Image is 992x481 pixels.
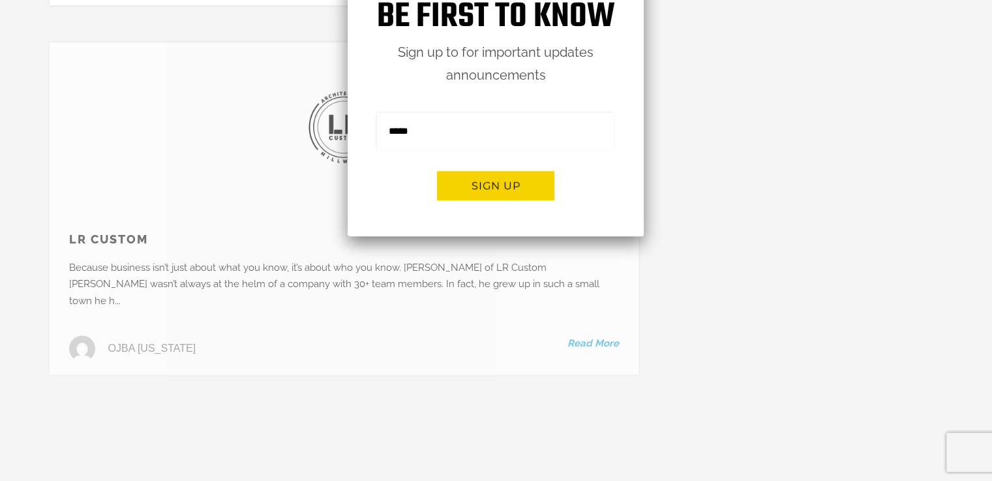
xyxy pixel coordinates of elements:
a: Read More [567,335,619,352]
p: Sign up to for important updates announcements [348,41,644,87]
div: Because business isn’t just about what you know, it’s about who you know. [PERSON_NAME] of LR Cus... [50,260,631,310]
span: OJBA [US_STATE] [108,347,196,350]
button: Sign up [437,171,554,200]
a: LR Custom [69,232,148,246]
